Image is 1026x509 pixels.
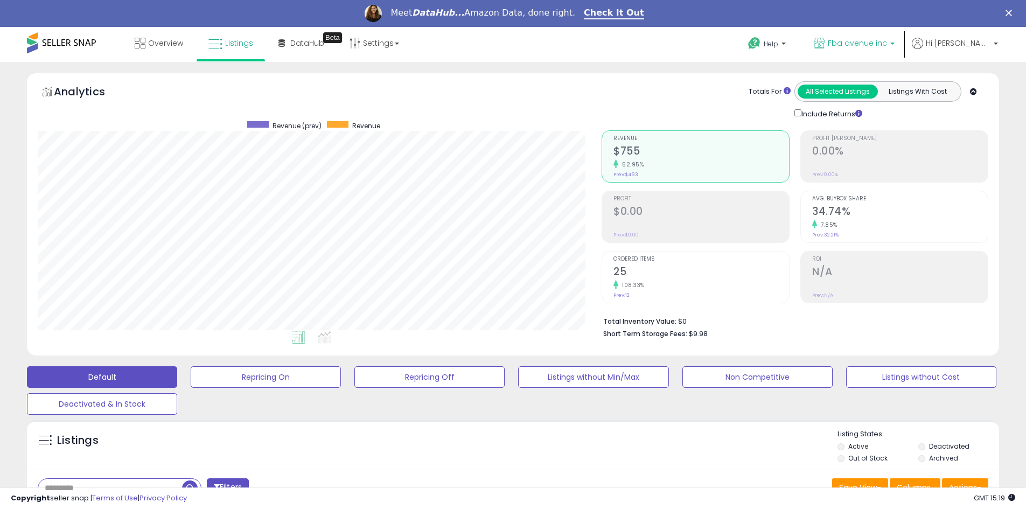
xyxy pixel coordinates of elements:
button: Non Competitive [682,366,833,388]
button: Deactivated & In Stock [27,393,177,415]
small: Prev: 0.00% [812,171,838,178]
small: 52.95% [618,161,644,169]
span: DataHub [290,38,324,48]
a: Check It Out [584,8,644,19]
a: Help [739,29,797,62]
span: Listings [225,38,253,48]
div: Include Returns [786,107,875,120]
small: 108.33% [618,281,645,289]
div: seller snap | | [11,493,187,504]
b: Short Term Storage Fees: [603,329,687,338]
a: Settings [341,27,407,59]
h2: $755 [613,145,789,159]
strong: Copyright [11,493,50,503]
a: Privacy Policy [139,493,187,503]
span: $9.98 [689,329,708,339]
span: Revenue [613,136,789,142]
span: Columns [897,482,931,493]
a: DataHub [270,27,332,59]
span: ROI [812,256,988,262]
button: All Selected Listings [798,85,878,99]
h2: $0.00 [613,205,789,220]
a: Listings [200,27,261,59]
span: Fba avenue inc [828,38,887,48]
img: Profile image for Georgie [365,5,382,22]
label: Active [848,442,868,451]
label: Archived [929,454,958,463]
button: Listings With Cost [877,85,958,99]
label: Deactivated [929,442,969,451]
h5: Listings [57,433,99,448]
small: Prev: 32.21% [812,232,839,238]
span: Profit [PERSON_NAME] [812,136,988,142]
h2: N/A [812,266,988,280]
button: Repricing On [191,366,341,388]
small: Prev: 12 [613,292,630,298]
span: Overview [148,38,183,48]
h2: 25 [613,266,789,280]
button: Columns [890,478,940,497]
div: Meet Amazon Data, done right. [390,8,575,18]
span: Ordered Items [613,256,789,262]
i: Get Help [748,37,761,50]
span: Revenue (prev) [273,121,322,130]
span: 2025-09-15 15:19 GMT [974,493,1015,503]
span: Avg. Buybox Share [812,196,988,202]
a: Terms of Use [92,493,138,503]
h2: 34.74% [812,205,988,220]
div: Close [1006,10,1016,16]
h2: 0.00% [812,145,988,159]
a: Overview [127,27,191,59]
i: DataHub... [412,8,464,18]
small: 7.85% [817,221,837,229]
button: Listings without Min/Max [518,366,668,388]
a: Hi [PERSON_NAME] [912,38,998,62]
b: Total Inventory Value: [603,317,676,326]
div: Totals For [749,87,791,97]
span: Help [764,39,778,48]
h5: Analytics [54,84,126,102]
button: Save View [832,478,888,497]
small: Prev: $0.00 [613,232,639,238]
small: Prev: N/A [812,292,833,298]
button: Actions [942,478,988,497]
button: Repricing Off [354,366,505,388]
span: Hi [PERSON_NAME] [926,38,990,48]
label: Out of Stock [848,454,888,463]
button: Listings without Cost [846,366,996,388]
span: Profit [613,196,789,202]
li: $0 [603,314,980,327]
button: Default [27,366,177,388]
p: Listing States: [837,429,999,440]
div: Tooltip anchor [323,32,342,43]
small: Prev: $493 [613,171,638,178]
span: Revenue [352,121,380,130]
a: Fba avenue inc [806,27,903,62]
button: Filters [207,478,249,497]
